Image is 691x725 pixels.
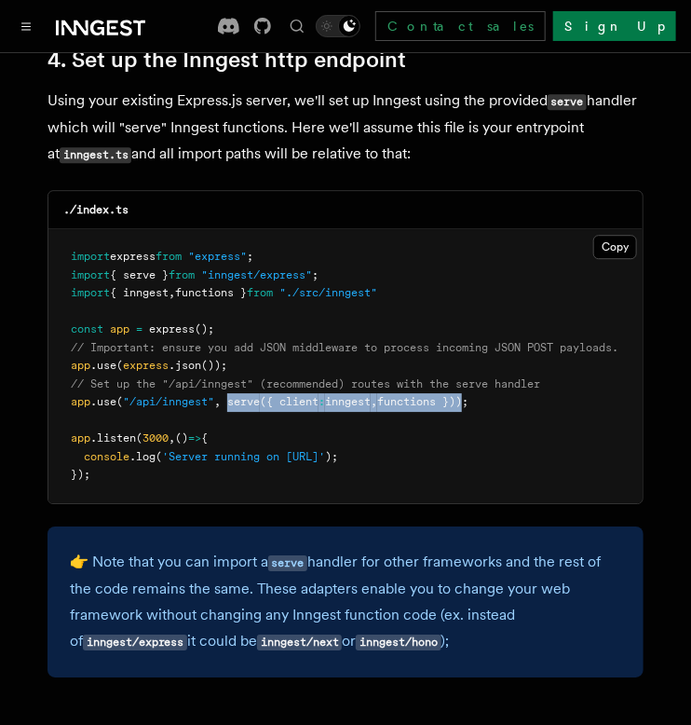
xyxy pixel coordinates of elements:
span: "express" [188,250,247,263]
span: , [214,395,221,408]
button: Toggle navigation [15,15,37,37]
span: { inngest [110,286,169,299]
span: const [71,322,103,335]
span: import [71,286,110,299]
a: Contact sales [375,11,546,41]
span: console [84,450,129,463]
span: express [149,322,195,335]
span: .use [90,395,116,408]
span: "./src/inngest" [279,286,377,299]
span: 'Server running on [URL]' [162,450,325,463]
span: .log [129,450,156,463]
span: , [169,431,175,445]
span: ; [312,268,318,281]
span: (); [195,322,214,335]
span: "inngest/express" [201,268,312,281]
span: ( [156,450,162,463]
span: , [169,286,175,299]
span: .use [90,359,116,372]
span: .listen [90,431,136,445]
a: Sign Up [553,11,676,41]
code: inngest/express [83,635,187,650]
span: { serve } [110,268,169,281]
span: : [318,395,325,408]
code: inngest/next [257,635,342,650]
span: ({ client [260,395,318,408]
span: functions })); [377,395,468,408]
span: from [247,286,273,299]
span: ( [116,359,123,372]
span: // Set up the "/api/inngest" (recommended) routes with the serve handler [71,377,540,390]
span: ; [247,250,253,263]
span: app [71,359,90,372]
span: ( [136,431,142,445]
span: app [110,322,129,335]
span: express [110,250,156,263]
span: ( [116,395,123,408]
span: serve [227,395,260,408]
p: Using your existing Express.js server, we'll set up Inngest using the provided handler which will... [47,88,644,168]
button: Find something... [286,15,308,37]
code: inngest.ts [60,147,131,163]
code: ./index.ts [63,203,129,216]
span: functions } [175,286,247,299]
span: from [169,268,195,281]
button: Copy [593,235,637,259]
span: , [371,395,377,408]
code: inngest/hono [356,635,440,650]
span: }); [71,468,90,481]
span: "/api/inngest" [123,395,214,408]
span: import [71,268,110,281]
span: import [71,250,110,263]
span: => [188,431,201,445]
span: () [175,431,188,445]
span: express [123,359,169,372]
span: // Important: ensure you add JSON middleware to process incoming JSON POST payloads. [71,341,618,354]
button: Toggle dark mode [316,15,360,37]
span: 3000 [142,431,169,445]
span: .json [169,359,201,372]
code: serve [268,555,307,571]
span: from [156,250,182,263]
span: app [71,395,90,408]
code: serve [548,94,587,110]
span: ); [325,450,338,463]
a: serve [268,553,307,570]
p: 👉 Note that you can import a handler for other frameworks and the rest of the code remains the sa... [70,549,621,655]
a: 4. Set up the Inngest http endpoint [47,47,406,73]
span: { [201,431,208,445]
span: inngest [325,395,371,408]
span: ()); [201,359,227,372]
span: = [136,322,142,335]
span: app [71,431,90,445]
